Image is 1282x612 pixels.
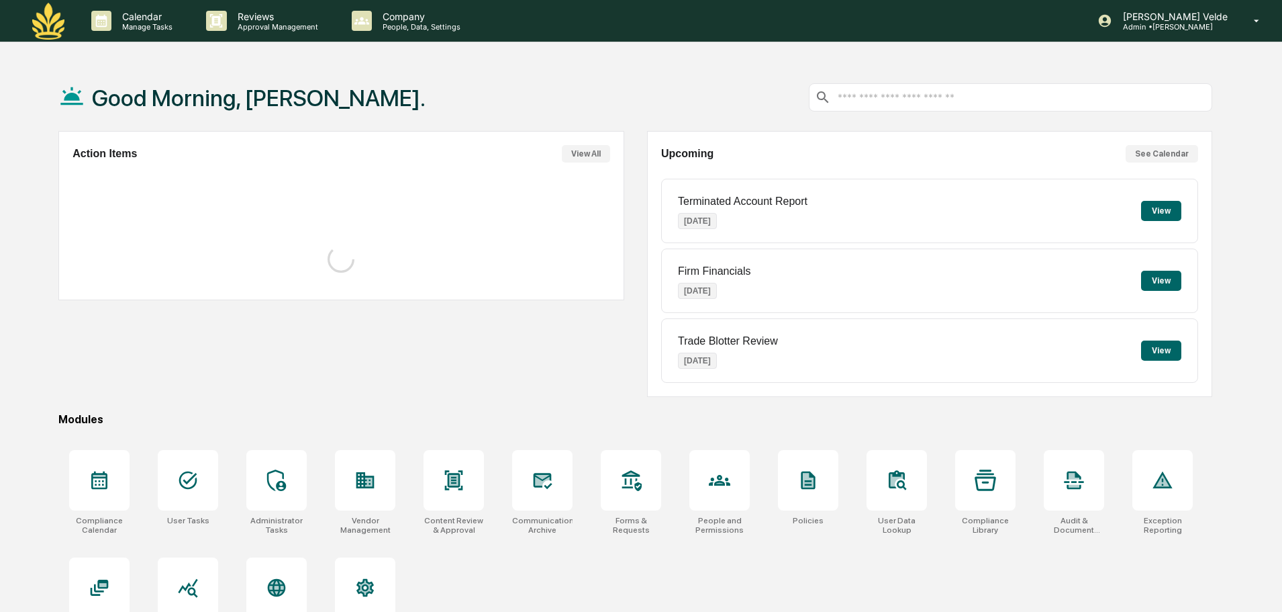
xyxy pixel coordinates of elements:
div: Communications Archive [512,516,573,535]
div: Policies [793,516,824,525]
button: See Calendar [1126,145,1198,163]
p: Admin • [PERSON_NAME] [1112,22,1234,32]
div: Audit & Document Logs [1044,516,1104,535]
p: [DATE] [678,283,717,299]
p: Company [372,11,467,22]
div: Administrator Tasks [246,516,307,535]
p: Approval Management [227,22,325,32]
h2: Upcoming [661,148,713,160]
button: View [1141,271,1181,291]
button: View All [562,145,610,163]
h1: Good Morning, [PERSON_NAME]. [92,85,426,112]
p: Firm Financials [678,265,750,277]
div: People and Permissions [689,516,750,535]
p: [PERSON_NAME] Velde [1112,11,1234,22]
div: Compliance Library [955,516,1016,535]
div: Modules [58,413,1212,426]
div: Content Review & Approval [424,516,484,535]
div: Exception Reporting [1132,516,1193,535]
button: View [1141,201,1181,221]
p: Reviews [227,11,325,22]
div: User Data Lookup [867,516,927,535]
p: Trade Blotter Review [678,335,778,347]
p: Manage Tasks [111,22,179,32]
div: Compliance Calendar [69,516,130,535]
div: User Tasks [167,516,209,525]
img: logo [32,3,64,40]
h2: Action Items [72,148,137,160]
p: [DATE] [678,353,717,369]
p: Calendar [111,11,179,22]
div: Vendor Management [335,516,395,535]
button: View [1141,341,1181,361]
p: [DATE] [678,213,717,229]
p: Terminated Account Report [678,195,807,208]
p: People, Data, Settings [372,22,467,32]
div: Forms & Requests [601,516,661,535]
